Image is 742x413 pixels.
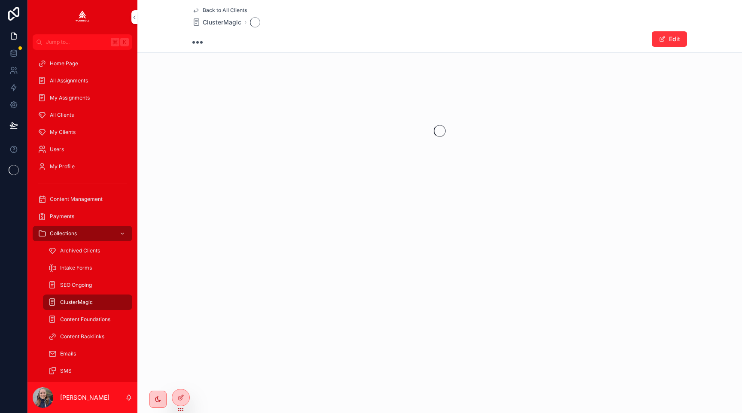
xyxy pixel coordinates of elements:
[43,277,132,293] a: SEO Ongoing
[33,73,132,88] a: All Assignments
[50,196,103,203] span: Content Management
[50,60,78,67] span: Home Page
[43,312,132,327] a: Content Foundations
[33,34,132,50] button: Jump to...K
[60,350,76,357] span: Emails
[192,18,241,27] a: ClusterMagic
[43,243,132,258] a: Archived Clients
[33,209,132,224] a: Payments
[33,142,132,157] a: Users
[60,282,92,288] span: SEO Ongoing
[50,112,74,118] span: All Clients
[50,230,77,237] span: Collections
[60,299,93,306] span: ClusterMagic
[33,191,132,207] a: Content Management
[43,260,132,276] a: Intake Forms
[50,213,74,220] span: Payments
[203,7,247,14] span: Back to All Clients
[43,346,132,361] a: Emails
[192,7,247,14] a: Back to All Clients
[60,367,72,374] span: SMS
[50,146,64,153] span: Users
[43,295,132,310] a: ClusterMagic
[60,333,104,340] span: Content Backlinks
[33,107,132,123] a: All Clients
[50,163,75,170] span: My Profile
[60,264,92,271] span: Intake Forms
[50,129,76,136] span: My Clients
[43,363,132,379] a: SMS
[46,39,107,46] span: Jump to...
[652,31,687,47] button: Edit
[27,50,137,382] div: scrollable content
[43,329,132,344] a: Content Backlinks
[33,159,132,174] a: My Profile
[76,10,89,24] img: App logo
[33,90,132,106] a: My Assignments
[33,125,132,140] a: My Clients
[60,316,110,323] span: Content Foundations
[50,94,90,101] span: My Assignments
[203,18,241,27] span: ClusterMagic
[33,56,132,71] a: Home Page
[33,226,132,241] a: Collections
[60,393,109,402] p: [PERSON_NAME]
[60,247,100,254] span: Archived Clients
[50,77,88,84] span: All Assignments
[121,39,128,46] span: K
